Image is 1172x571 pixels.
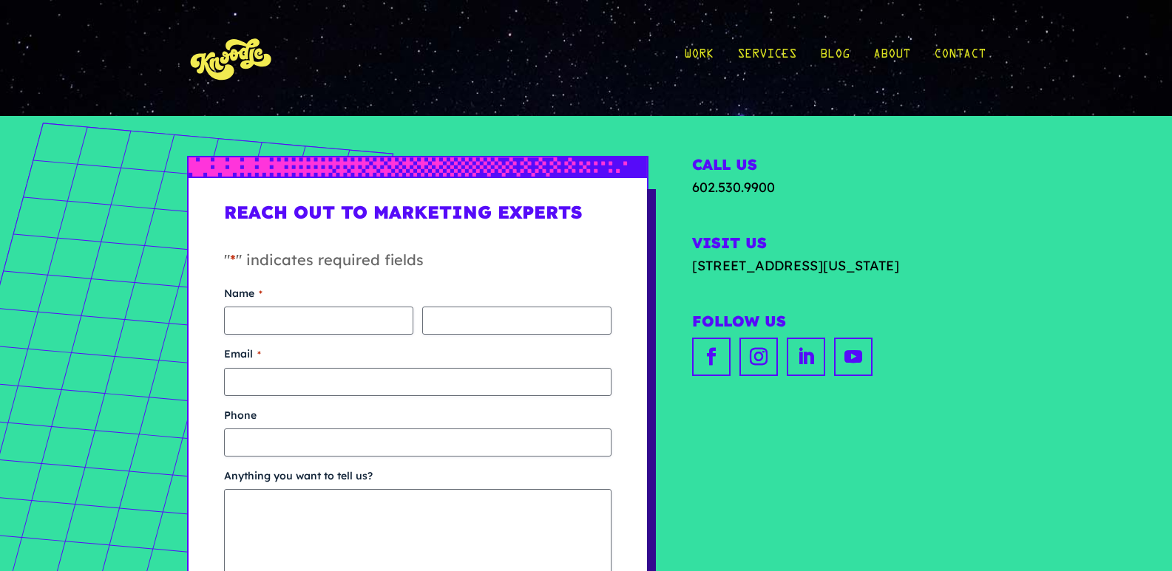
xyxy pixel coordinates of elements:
[692,156,985,177] h2: Call Us
[692,256,985,276] a: [STREET_ADDRESS][US_STATE]
[224,468,612,483] label: Anything you want to tell us?
[787,338,825,376] a: linkedin
[224,408,612,423] label: Phone
[224,249,612,286] p: " " indicates required fields
[224,286,262,301] legend: Name
[692,338,731,376] a: facebook
[934,24,986,92] a: Contact
[739,338,778,376] a: instagram
[224,346,612,361] label: Email
[834,338,873,376] a: youtube
[820,24,850,92] a: Blog
[692,312,985,334] h2: Follow Us
[692,234,985,256] h2: Visit Us
[224,202,612,235] h1: Reach Out to Marketing Experts
[692,179,775,196] a: 602.530.9900
[187,24,276,92] img: KnoLogo(yellow)
[873,24,910,92] a: About
[684,24,714,92] a: Work
[737,24,796,92] a: Services
[189,157,647,176] img: px-grad-blue-short.svg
